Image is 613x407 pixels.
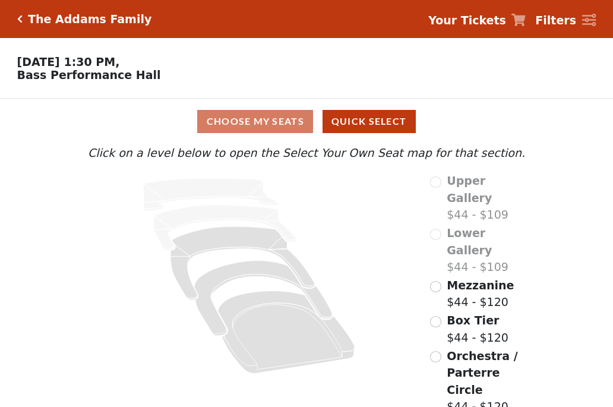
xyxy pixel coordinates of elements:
[447,314,499,327] span: Box Tier
[17,15,23,23] a: Click here to go back to filters
[447,172,528,223] label: $44 - $109
[535,14,576,27] strong: Filters
[447,279,514,292] span: Mezzanine
[535,12,596,29] a: Filters
[447,174,492,204] span: Upper Gallery
[428,14,506,27] strong: Your Tickets
[85,144,528,162] p: Click on a level below to open the Select Your Own Seat map for that section.
[28,12,151,26] h5: The Addams Family
[447,226,492,257] span: Lower Gallery
[447,225,528,276] label: $44 - $109
[323,110,416,133] button: Quick Select
[154,205,297,250] path: Lower Gallery - Seats Available: 0
[447,349,517,396] span: Orchestra / Parterre Circle
[218,291,355,374] path: Orchestra / Parterre Circle - Seats Available: 56
[447,312,508,346] label: $44 - $120
[428,12,526,29] a: Your Tickets
[447,277,514,311] label: $44 - $120
[143,178,279,211] path: Upper Gallery - Seats Available: 0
